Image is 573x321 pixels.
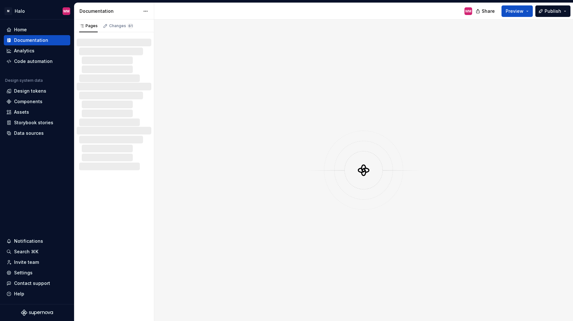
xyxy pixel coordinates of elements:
div: Analytics [14,48,34,54]
span: 61 [127,23,133,28]
div: Code automation [14,58,53,65]
div: Design system data [5,78,43,83]
div: Invite team [14,259,39,265]
span: Preview [506,8,524,14]
div: Storybook stories [14,119,53,126]
div: Changes [109,23,133,28]
div: Settings [14,270,33,276]
a: Documentation [4,35,70,45]
a: Invite team [4,257,70,267]
div: Halo [15,8,25,14]
button: Share [472,5,499,17]
div: Pages [79,23,98,28]
div: Components [14,98,42,105]
a: Home [4,25,70,35]
div: Data sources [14,130,44,136]
div: Contact support [14,280,50,287]
button: Publish [535,5,570,17]
button: MHaloWM [1,4,73,18]
div: Notifications [14,238,43,244]
div: Documentation [14,37,48,43]
svg: Supernova Logo [21,310,53,316]
div: M [4,7,12,15]
a: Storybook stories [4,118,70,128]
div: Design tokens [14,88,46,94]
button: Help [4,289,70,299]
div: Documentation [79,8,140,14]
a: Assets [4,107,70,117]
a: Components [4,96,70,107]
a: Design tokens [4,86,70,96]
div: WM [465,9,471,14]
a: Settings [4,268,70,278]
button: Search ⌘K [4,247,70,257]
button: Contact support [4,278,70,288]
div: Search ⌘K [14,248,38,255]
a: Analytics [4,46,70,56]
div: Help [14,291,24,297]
span: Publish [545,8,561,14]
a: Code automation [4,56,70,66]
a: Data sources [4,128,70,138]
div: Assets [14,109,29,115]
button: Notifications [4,236,70,246]
div: WM [63,9,70,14]
button: Preview [501,5,533,17]
span: Share [482,8,495,14]
div: Home [14,27,27,33]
